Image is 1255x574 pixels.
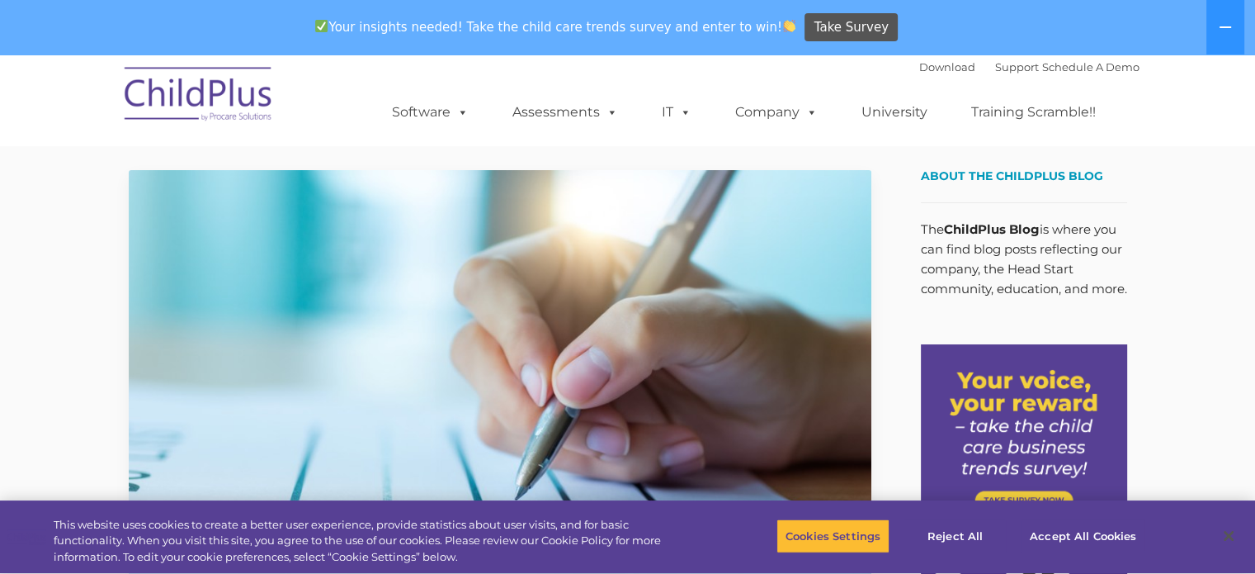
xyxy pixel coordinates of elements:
[116,55,281,138] img: ChildPlus by Procare Solutions
[921,168,1103,183] span: About the ChildPlus Blog
[944,221,1040,237] strong: ChildPlus Blog
[496,96,635,129] a: Assessments
[921,220,1127,299] p: The is where you can find blog posts reflecting our company, the Head Start community, education,...
[776,519,889,553] button: Cookies Settings
[1210,518,1247,554] button: Close
[645,96,708,129] a: IT
[1042,60,1139,74] a: Schedule A Demo
[1021,519,1145,553] button: Accept All Cookies
[719,96,834,129] a: Company
[783,20,795,32] img: 👏
[309,11,803,43] span: Your insights needed! Take the child care trends survey and enter to win!
[315,20,328,32] img: ✅
[804,13,898,42] a: Take Survey
[375,96,485,129] a: Software
[54,517,691,566] div: This website uses cookies to create a better user experience, provide statistics about user visit...
[845,96,944,129] a: University
[995,60,1039,74] a: Support
[955,96,1112,129] a: Training Scramble!!
[814,13,889,42] span: Take Survey
[919,60,1139,74] font: |
[904,519,1007,553] button: Reject All
[919,60,975,74] a: Download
